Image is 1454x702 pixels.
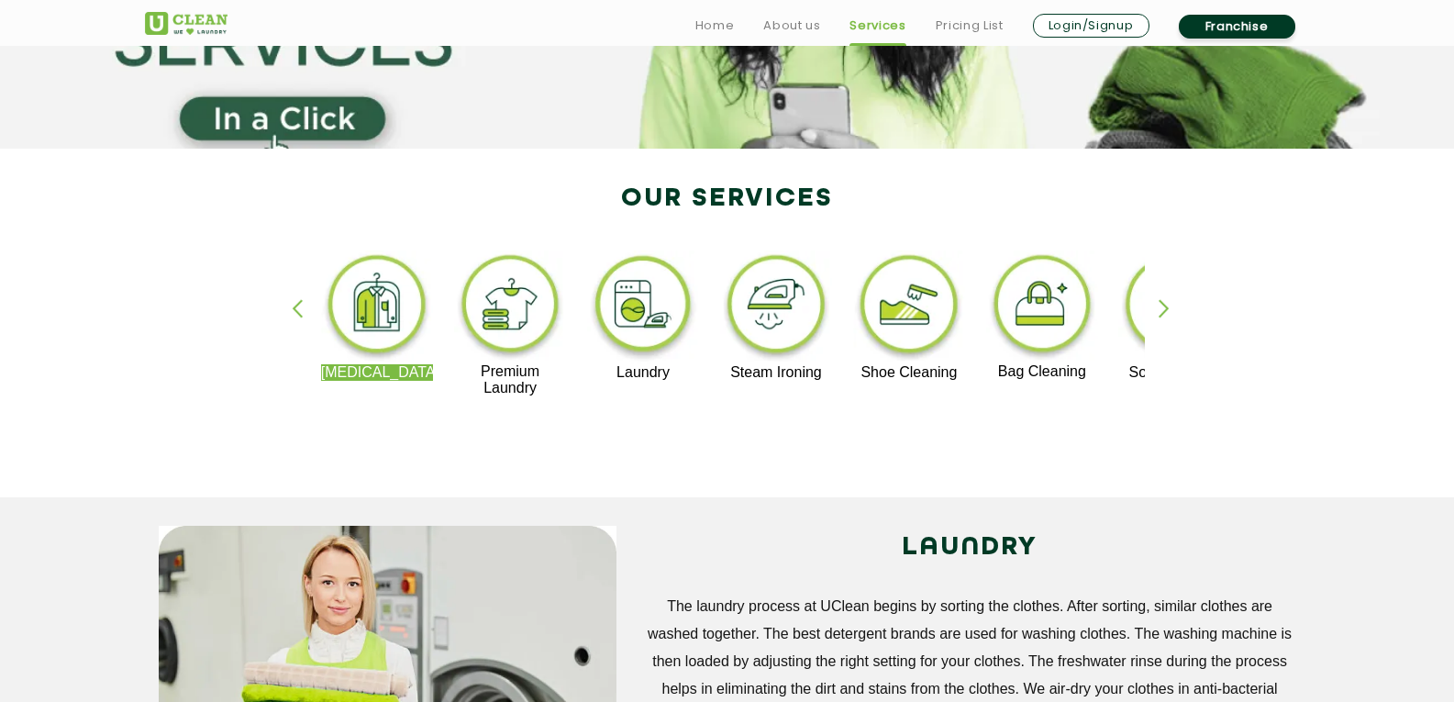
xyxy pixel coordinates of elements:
img: dry_cleaning_11zon.webp [321,251,434,364]
img: steam_ironing_11zon.webp [720,251,833,364]
a: About us [763,15,820,37]
a: Home [695,15,735,37]
a: Pricing List [936,15,1004,37]
img: laundry_cleaning_11zon.webp [587,251,700,364]
a: Services [849,15,905,37]
p: [MEDICAL_DATA] [321,364,434,381]
p: Premium Laundry [454,363,567,396]
a: Franchise [1179,15,1295,39]
p: Laundry [587,364,700,381]
img: bag_cleaning_11zon.webp [986,251,1099,363]
p: Steam Ironing [720,364,833,381]
img: UClean Laundry and Dry Cleaning [145,12,228,35]
img: sofa_cleaning_11zon.webp [1118,251,1231,364]
a: Login/Signup [1033,14,1149,38]
h2: LAUNDRY [644,526,1296,570]
p: Sofa Cleaning [1118,364,1231,381]
img: shoe_cleaning_11zon.webp [853,251,966,364]
p: Shoe Cleaning [853,364,966,381]
img: premium_laundry_cleaning_11zon.webp [454,251,567,363]
p: Bag Cleaning [986,363,1099,380]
